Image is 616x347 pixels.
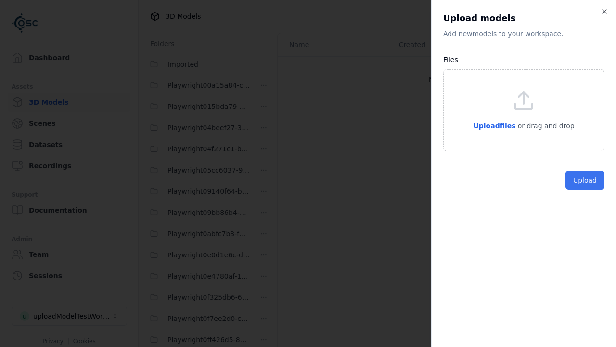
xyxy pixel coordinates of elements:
[443,12,604,25] h2: Upload models
[443,56,458,64] label: Files
[565,171,604,190] button: Upload
[443,29,604,39] p: Add new model s to your workspace.
[516,120,575,132] p: or drag and drop
[473,122,515,130] span: Upload files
